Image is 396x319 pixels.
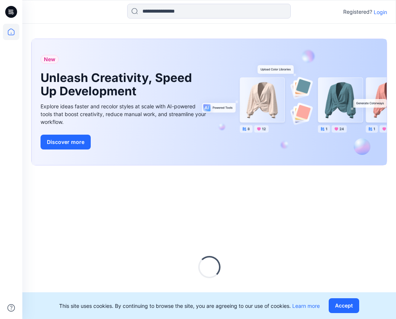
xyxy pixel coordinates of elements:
[41,135,208,149] a: Discover more
[59,302,320,310] p: This site uses cookies. By continuing to browse the site, you are agreeing to our use of cookies.
[374,8,387,16] p: Login
[41,135,91,149] button: Discover more
[329,298,359,313] button: Accept
[44,55,55,64] span: New
[41,71,197,98] h1: Unleash Creativity, Speed Up Development
[343,7,372,16] p: Registered?
[292,303,320,309] a: Learn more
[41,102,208,126] div: Explore ideas faster and recolor styles at scale with AI-powered tools that boost creativity, red...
